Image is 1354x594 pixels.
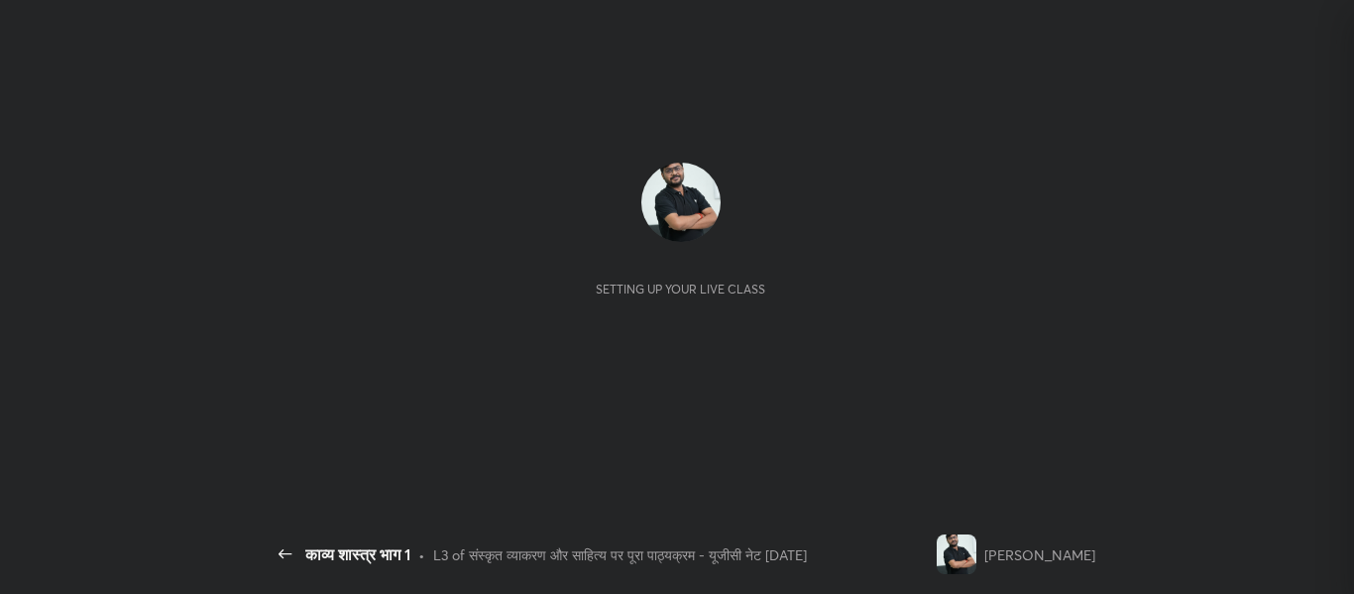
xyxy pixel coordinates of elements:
img: 31d6202e24874d09b4432fa15980d6ab.jpg [641,163,721,242]
img: 31d6202e24874d09b4432fa15980d6ab.jpg [937,535,976,574]
div: [PERSON_NAME] [984,544,1095,565]
div: Setting up your live class [596,282,765,297]
div: L3 of संस्कृत व्याकरण और साहित्य पर पूरा पाठ्यक्रम - यूजीसी नेट [DATE] [433,544,807,565]
div: • [418,544,425,565]
div: काव्य शास्त्र भाग 1 [305,542,410,566]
